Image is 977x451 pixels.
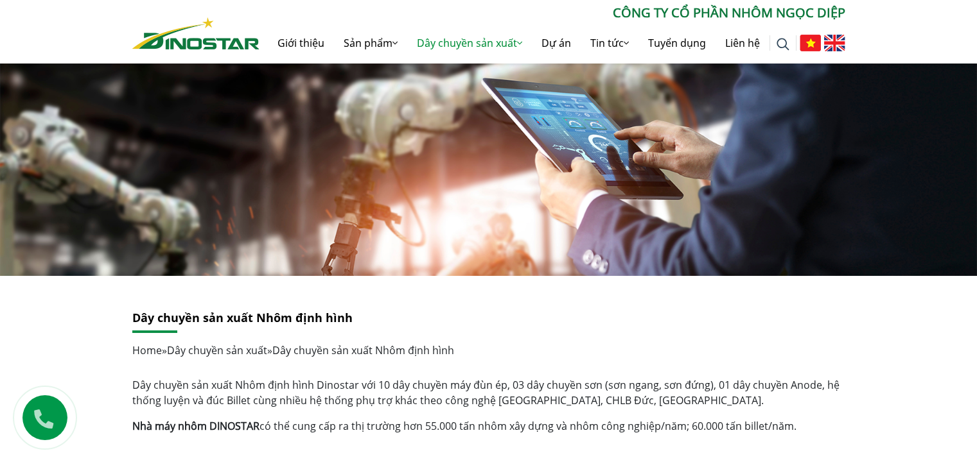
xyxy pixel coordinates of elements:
[167,343,267,357] a: Dây chuyền sản xuất
[132,419,260,433] a: Nhà máy nhôm DINOSTAR
[532,22,581,64] a: Dự án
[132,343,454,357] span: » »
[581,22,638,64] a: Tin tức
[638,22,716,64] a: Tuyển dụng
[777,38,789,51] img: search
[334,22,407,64] a: Sản phẩm
[800,35,821,51] img: Tiếng Việt
[132,17,260,49] img: Nhôm Dinostar
[272,343,454,357] span: Dây chuyền sản xuất Nhôm định hình
[132,418,845,434] p: có thể cung cấp ra thị trường hơn 55.000 tấn nhôm xây dựng và nhôm công nghiệp/năm; 60.000 tấn bi...
[824,35,845,51] img: English
[132,343,162,357] a: Home
[132,377,845,408] p: Dây chuyền sản xuất Nhôm định hình Dinostar với 10 dây chuyền máy đùn ép, 03 dây chuyền sơn (sơn ...
[268,22,334,64] a: Giới thiệu
[260,3,845,22] p: CÔNG TY CỔ PHẦN NHÔM NGỌC DIỆP
[407,22,532,64] a: Dây chuyền sản xuất
[132,310,353,325] a: Dây chuyền sản xuất Nhôm định hình
[716,22,770,64] a: Liên hệ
